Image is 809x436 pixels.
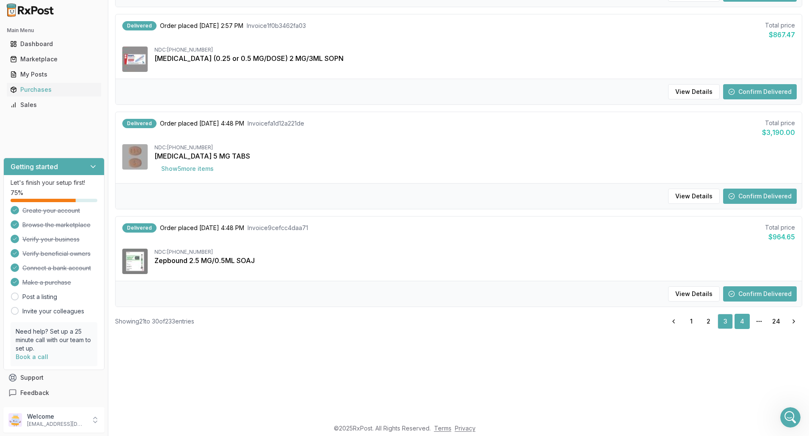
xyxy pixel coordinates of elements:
button: Home [132,3,149,19]
div: My Posts [10,70,98,79]
button: Purchases [3,83,105,96]
div: Showing 21 to 30 of 233 entries [115,317,194,326]
div: NDC: [PHONE_NUMBER] [154,144,795,151]
div: Total price [765,223,795,232]
div: $3,190.00 [762,127,795,137]
a: 24 [768,314,784,329]
div: need one more Mounjaro7.5mg/0.5ml [37,154,162,173]
button: Dashboard [3,37,105,51]
a: Marketplace [7,52,101,67]
div: [GEOGRAPHIC_DATA] [42,63,156,71]
div: do you mind keeping a look out for the [MEDICAL_DATA] 3mg/0.5ml pen? [37,235,156,251]
a: Sales [7,97,101,112]
p: Need help? Set up a 25 minute call with our team to set up. [16,327,92,353]
div: Delivered [122,223,157,233]
a: Go to next page [785,314,802,329]
img: RxPost Logo [3,3,58,17]
div: Sales [10,101,98,109]
div: They might not have another but let me ask. I know you needed 3 at first but i got the message fo... [14,185,132,218]
div: Manuel says… [7,121,162,154]
p: Welcome [27,412,86,421]
span: Invoice fa1d12a221de [248,119,304,128]
div: [STREET_ADDRESS] [42,51,156,59]
div: Zepbound 2.5 MG/0.5ML SOAJ [154,255,795,266]
div: Everything i was able to find is in your cart please review [14,126,132,143]
div: Purchases [10,85,98,94]
p: Active [41,11,58,19]
a: Purchases [7,82,101,97]
span: Order placed [DATE] 4:48 PM [160,119,244,128]
div: Close [149,3,164,19]
iframe: Intercom live chat [780,407,801,428]
button: My Posts [3,68,105,81]
h2: Main Menu [7,27,101,34]
div: They might not have another but let me ask. I know you needed 3 at first but i got the message fo... [7,180,139,223]
button: Confirm Delivered [723,189,797,204]
button: Upload attachment [40,277,47,284]
div: Delivered [122,119,157,128]
span: Feedback [20,389,49,397]
button: Sales [3,98,105,112]
h1: [PERSON_NAME] [41,4,96,11]
div: Everything i was able to find is in your cart please review [7,121,139,148]
a: My Posts [7,67,101,82]
button: Feedback [3,385,105,400]
button: Send a message… [145,274,159,287]
button: Show5more items [154,161,220,176]
button: Marketplace [3,52,105,66]
button: Confirm Delivered [723,84,797,99]
span: Browse the marketplace [22,221,91,229]
span: Make a purchase [22,278,71,287]
a: Book a call [16,353,48,360]
div: JEFFREY says… [7,257,162,299]
a: Dashboard [7,36,101,52]
nav: pagination [665,314,802,329]
button: Support [3,370,105,385]
button: Confirm Delivered [723,286,797,302]
button: go back [6,3,22,19]
div: Delivered [122,21,157,30]
a: [EMAIL_ADDRESS][DOMAIN_NAME] [42,101,146,108]
img: Ozempic (0.25 or 0.5 MG/DOSE) 2 MG/3ML SOPN [122,47,148,72]
div: $867.47 [765,30,795,40]
span: Invoice 9cefcc4daa71 [248,224,308,232]
div: and yes, [PERSON_NAME] doesnt always knoe what were are looking for as we are running scripts lol [30,257,162,292]
textarea: Message… [7,259,162,274]
div: Fax [PHONE_NUMBER] [42,88,156,97]
div: need one more Mounjaro7.5mg/0.5ml [44,159,156,168]
div: Office [PHONE_NUMBER] [42,76,156,84]
button: Gif picker [27,277,33,284]
span: Connect a bank account [22,264,91,272]
span: 75 % [11,189,23,197]
span: Order placed [DATE] 2:57 PM [160,22,243,30]
button: View Details [668,286,720,302]
p: [EMAIL_ADDRESS][DOMAIN_NAME] [27,421,86,428]
a: 4 [735,314,750,329]
div: $964.65 [765,232,795,242]
a: Invite your colleagues [22,307,84,315]
img: Zepbound 2.5 MG/0.5ML SOAJ [122,249,148,274]
button: View Details [668,84,720,99]
h3: Getting started [11,162,58,172]
div: Total price [762,119,795,127]
div: [MEDICAL_DATA] 5 MG TABS [154,151,795,161]
a: Post a listing [22,293,57,301]
img: User avatar [8,413,22,427]
div: JEFFREY says… [7,230,162,257]
a: Terms [434,425,451,432]
a: 1 [684,314,699,329]
div: do you mind keeping a look out for the [MEDICAL_DATA] 3mg/0.5ml pen? [30,230,162,256]
button: View Details [668,189,720,204]
div: [MEDICAL_DATA] (0.25 or 0.5 MG/DOSE) 2 MG/3ML SOPN [154,53,795,63]
span: Create your account [22,206,80,215]
img: Profile image for Manuel [24,5,38,18]
a: Privacy [455,425,476,432]
div: NDC: [PHONE_NUMBER] [154,47,795,53]
div: NDC: [PHONE_NUMBER] [154,249,795,255]
span: Order placed [DATE] 4:48 PM [160,224,244,232]
div: Dashboard [10,40,98,48]
div: Manuel says… [7,180,162,230]
b: Greenway Pharmacy [42,38,110,45]
div: Total price [765,21,795,30]
span: Invoice 1f0b3462fa03 [247,22,306,30]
